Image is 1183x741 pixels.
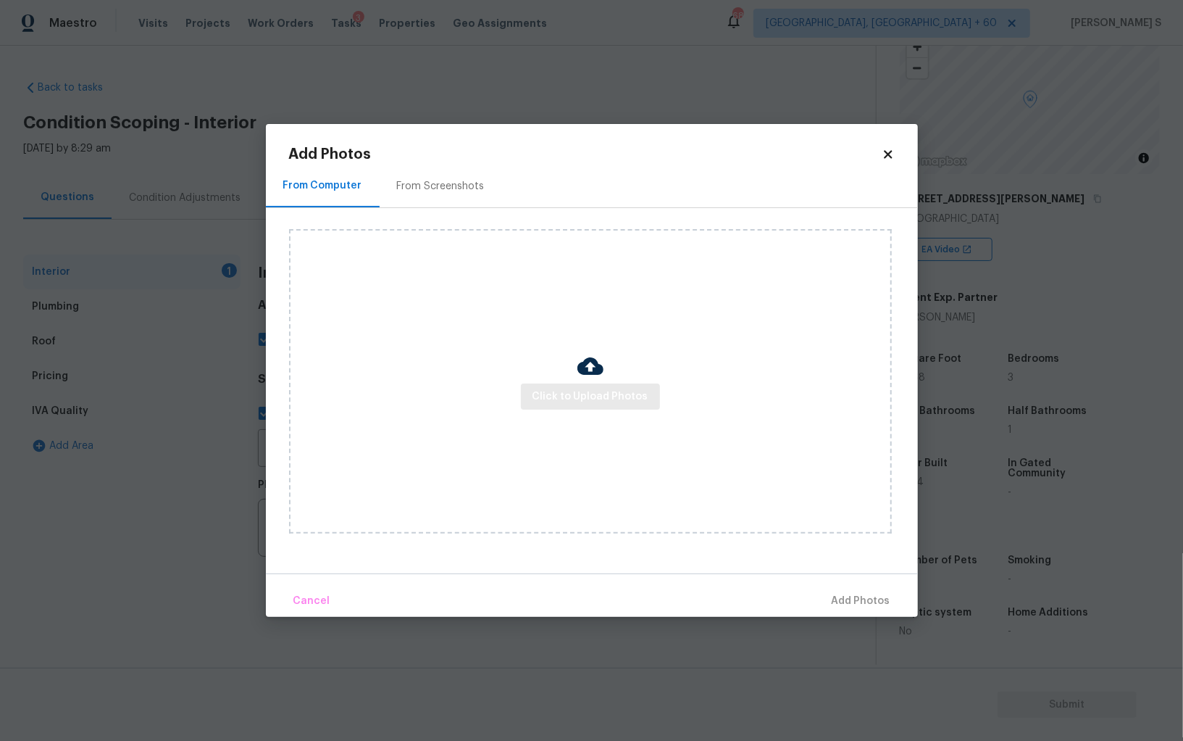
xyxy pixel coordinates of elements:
[283,178,362,193] div: From Computer
[397,179,485,194] div: From Screenshots
[289,147,882,162] h2: Add Photos
[521,384,660,410] button: Click to Upload Photos
[293,592,330,610] span: Cancel
[577,353,603,379] img: Cloud Upload Icon
[532,388,648,406] span: Click to Upload Photos
[288,586,336,617] button: Cancel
